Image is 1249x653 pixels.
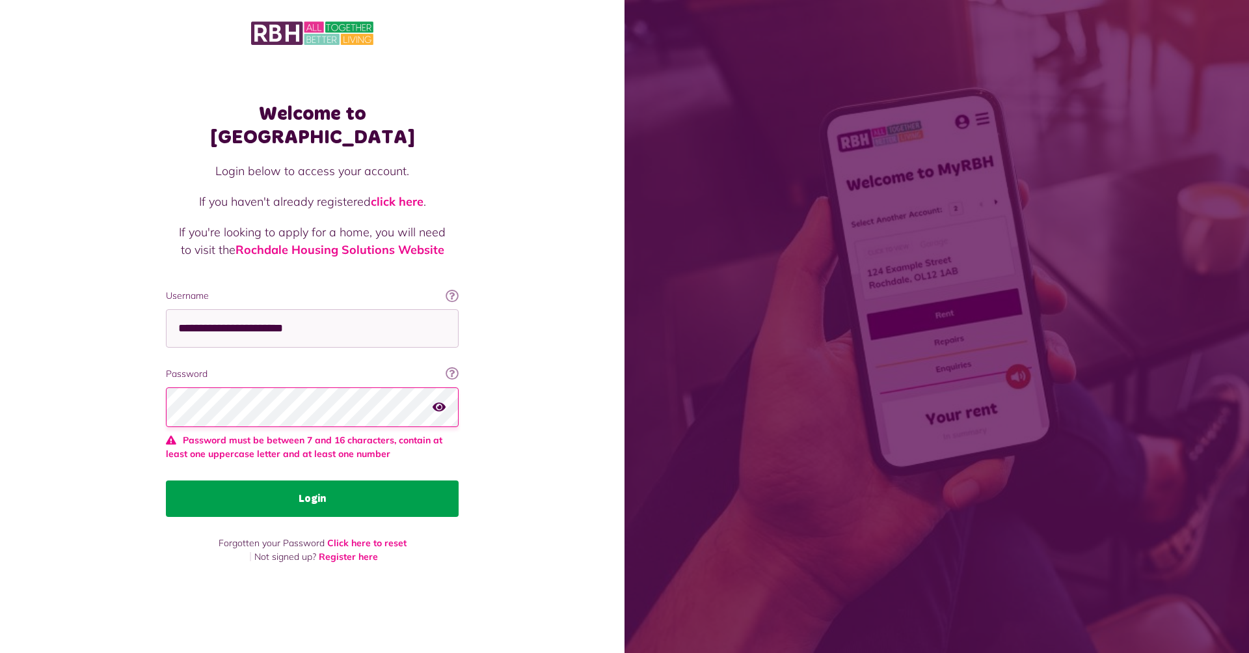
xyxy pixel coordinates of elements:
a: Rochdale Housing Solutions Website [235,242,444,257]
span: Not signed up? [254,551,316,563]
a: Register here [319,551,378,563]
button: Login [166,480,459,517]
span: Password must be between 7 and 16 characters, contain at least one uppercase letter and at least ... [166,434,459,461]
a: click here [371,194,423,209]
label: Username [166,289,459,303]
img: MyRBH [251,20,373,47]
p: If you haven't already registered . [179,193,446,210]
span: Forgotten your Password [219,537,325,549]
a: Click here to reset [327,537,407,549]
h1: Welcome to [GEOGRAPHIC_DATA] [166,102,459,149]
p: Login below to access your account. [179,162,446,180]
label: Password [166,367,459,381]
p: If you're looking to apply for a home, you will need to visit the [179,223,446,258]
